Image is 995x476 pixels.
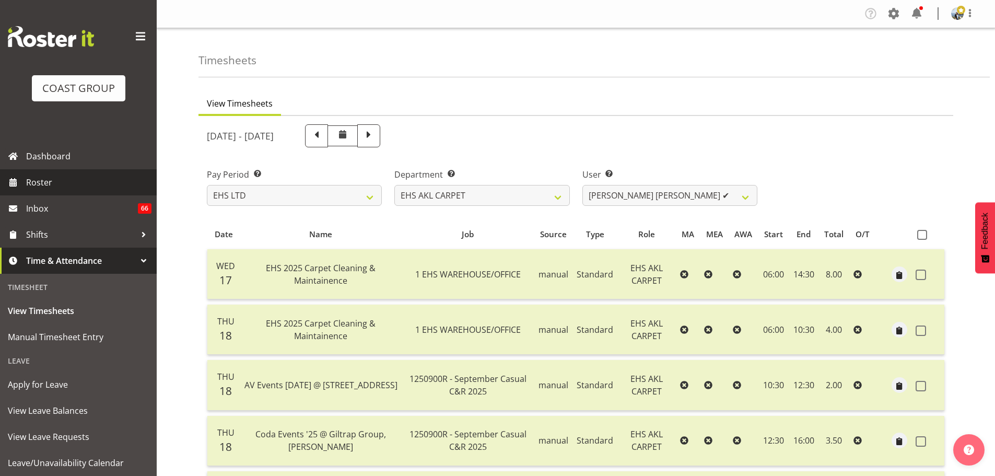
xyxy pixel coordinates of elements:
[789,360,818,410] td: 12:30
[975,202,995,273] button: Feedback - Show survey
[394,168,569,181] label: Department
[8,329,149,345] span: Manual Timesheet Entry
[734,228,752,240] span: AWA
[818,416,850,466] td: 3.50
[26,201,138,216] span: Inbox
[630,428,663,452] span: EHS AKL CARPET
[266,318,376,342] span: EHS 2025 Carpet Cleaning & Maintainence
[409,428,526,452] span: 1250900R - September Casual C&R 2025
[207,97,273,110] span: View Timesheets
[789,305,818,355] td: 10:30
[215,228,233,240] span: Date
[758,249,789,299] td: 06:00
[26,175,151,190] span: Roster
[26,227,136,242] span: Shifts
[980,213,990,249] span: Feedback
[630,318,663,342] span: EHS AKL CARPET
[219,384,232,398] span: 18
[789,416,818,466] td: 16:00
[217,316,235,327] span: Thu
[758,360,789,410] td: 10:30
[409,373,526,397] span: 1250900R - September Casual C&R 2025
[3,298,154,324] a: View Timesheets
[3,398,154,424] a: View Leave Balances
[217,427,235,438] span: Thu
[309,228,332,240] span: Name
[818,360,850,410] td: 2.00
[8,377,149,392] span: Apply for Leave
[266,262,376,286] span: EHS 2025 Carpet Cleaning & Maintainence
[539,324,568,335] span: manual
[682,228,694,240] span: MA
[706,228,723,240] span: MEA
[539,379,568,391] span: manual
[789,249,818,299] td: 14:30
[26,148,151,164] span: Dashboard
[818,305,850,355] td: 4.00
[3,350,154,371] div: Leave
[3,371,154,398] a: Apply for Leave
[198,54,256,66] h4: Timesheets
[219,439,232,454] span: 18
[8,26,94,47] img: Rosterit website logo
[630,373,663,397] span: EHS AKL CARPET
[818,249,850,299] td: 8.00
[8,429,149,445] span: View Leave Requests
[758,305,789,355] td: 06:00
[758,416,789,466] td: 12:30
[964,445,974,455] img: help-xxl-2.png
[3,276,154,298] div: Timesheet
[415,269,521,280] span: 1 EHS WAREHOUSE/OFFICE
[572,416,617,466] td: Standard
[217,371,235,382] span: Thu
[462,228,474,240] span: Job
[219,273,232,287] span: 17
[255,428,386,452] span: Coda Events '25 @ Giltrap Group, [PERSON_NAME]
[539,435,568,446] span: manual
[3,324,154,350] a: Manual Timesheet Entry
[586,228,604,240] span: Type
[8,303,149,319] span: View Timesheets
[138,203,151,214] span: 66
[207,130,274,142] h5: [DATE] - [DATE]
[638,228,655,240] span: Role
[8,455,149,471] span: Leave/Unavailability Calendar
[630,262,663,286] span: EHS AKL CARPET
[572,249,617,299] td: Standard
[572,360,617,410] td: Standard
[8,403,149,419] span: View Leave Balances
[219,328,232,343] span: 18
[3,424,154,450] a: View Leave Requests
[582,168,757,181] label: User
[3,450,154,476] a: Leave/Unavailability Calendar
[539,269,568,280] span: manual
[572,305,617,355] td: Standard
[951,7,964,20] img: brittany-taylorf7b938a58e78977fad4baecaf99ae47c.png
[764,228,783,240] span: Start
[26,253,136,269] span: Time & Attendance
[540,228,567,240] span: Source
[797,228,811,240] span: End
[824,228,844,240] span: Total
[216,260,235,272] span: Wed
[244,379,397,391] span: AV Events [DATE] @ [STREET_ADDRESS]
[207,168,382,181] label: Pay Period
[42,80,115,96] div: COAST GROUP
[856,228,870,240] span: O/T
[415,324,521,335] span: 1 EHS WAREHOUSE/OFFICE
